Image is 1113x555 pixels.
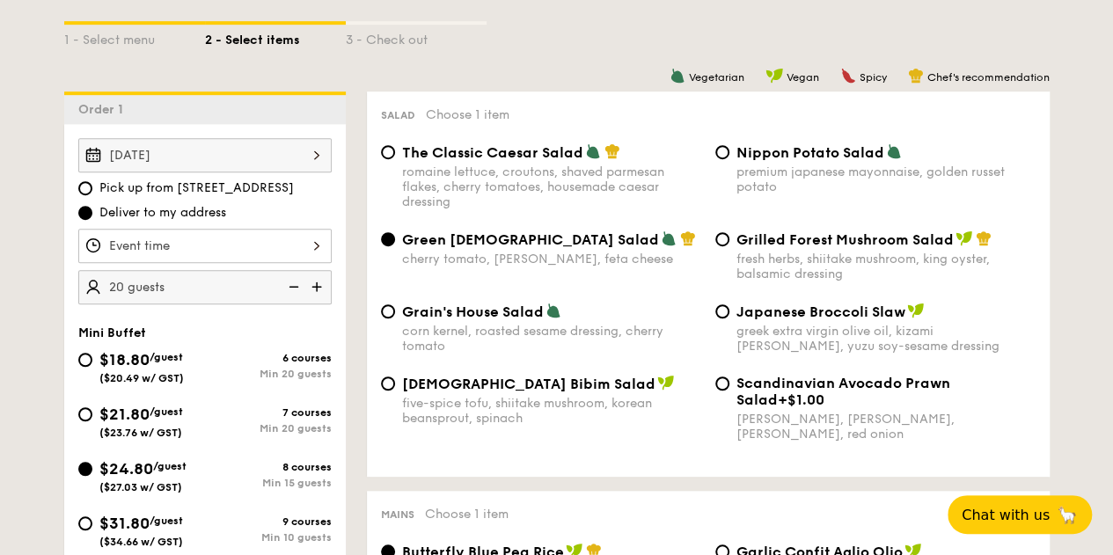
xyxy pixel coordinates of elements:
[402,324,701,354] div: corn kernel, roasted sesame dressing, cherry tomato
[689,71,744,84] span: Vegetarian
[948,495,1092,534] button: Chat with us🦙
[962,507,1050,523] span: Chat with us
[907,303,925,318] img: icon-vegan.f8ff3823.svg
[736,324,1036,354] div: greek extra virgin olive oil, kizami [PERSON_NAME], yuzu soy-sesame dressing
[78,138,332,172] input: Event date
[205,515,332,528] div: 9 courses
[99,204,226,222] span: Deliver to my address
[99,481,182,493] span: ($27.03 w/ GST)
[402,376,655,392] span: [DEMOGRAPHIC_DATA] Bibim Salad
[381,232,395,246] input: Green [DEMOGRAPHIC_DATA] Saladcherry tomato, [PERSON_NAME], feta cheese
[78,229,332,263] input: Event time
[381,508,414,521] span: Mains
[715,145,729,159] input: Nippon Potato Saladpremium japanese mayonnaise, golden russet potato
[205,352,332,364] div: 6 courses
[78,206,92,220] input: Deliver to my address
[381,145,395,159] input: The Classic Caesar Saladromaine lettuce, croutons, shaved parmesan flakes, cherry tomatoes, house...
[205,477,332,489] div: Min 15 guests
[153,460,187,472] span: /guest
[78,102,130,117] span: Order 1
[778,391,824,408] span: +$1.00
[402,164,701,209] div: romaine lettuce, croutons, shaved parmesan flakes, cherry tomatoes, housemade caesar dressing
[99,459,153,478] span: $24.80
[908,68,924,84] img: icon-chef-hat.a58ddaea.svg
[425,507,509,522] span: Choose 1 item
[402,303,544,320] span: Grain's House Salad
[150,351,183,363] span: /guest
[78,325,146,340] span: Mini Buffet
[150,515,183,527] span: /guest
[604,143,620,159] img: icon-chef-hat.a58ddaea.svg
[787,71,819,84] span: Vegan
[402,144,583,161] span: The Classic Caesar Salad
[661,230,677,246] img: icon-vegetarian.fe4039eb.svg
[860,71,887,84] span: Spicy
[64,25,205,49] div: 1 - Select menu
[426,107,509,122] span: Choose 1 item
[305,270,332,303] img: icon-add.58712e84.svg
[99,372,184,384] span: ($20.49 w/ GST)
[736,144,884,161] span: Nippon Potato Salad
[78,462,92,476] input: $24.80/guest($27.03 w/ GST)8 coursesMin 15 guests
[402,252,701,267] div: cherry tomato, [PERSON_NAME], feta cheese
[99,536,183,548] span: ($34.66 w/ GST)
[279,270,305,303] img: icon-reduce.1d2dbef1.svg
[205,368,332,380] div: Min 20 guests
[736,252,1036,281] div: fresh herbs, shiitake mushroom, king oyster, balsamic dressing
[346,25,487,49] div: 3 - Check out
[736,164,1036,194] div: premium japanese mayonnaise, golden russet potato
[78,181,92,195] input: Pick up from [STREET_ADDRESS]
[736,412,1036,442] div: [PERSON_NAME], [PERSON_NAME], [PERSON_NAME], red onion
[840,68,856,84] img: icon-spicy.37a8142b.svg
[78,516,92,530] input: $31.80/guest($34.66 w/ GST)9 coursesMin 10 guests
[657,375,675,391] img: icon-vegan.f8ff3823.svg
[546,303,561,318] img: icon-vegetarian.fe4039eb.svg
[976,230,992,246] img: icon-chef-hat.a58ddaea.svg
[99,179,294,197] span: Pick up from [STREET_ADDRESS]
[205,531,332,544] div: Min 10 guests
[205,461,332,473] div: 8 courses
[715,304,729,318] input: Japanese Broccoli Slawgreek extra virgin olive oil, kizami [PERSON_NAME], yuzu soy-sesame dressing
[670,68,685,84] img: icon-vegetarian.fe4039eb.svg
[956,230,973,246] img: icon-vegan.f8ff3823.svg
[736,231,954,248] span: Grilled Forest Mushroom Salad
[715,376,729,391] input: Scandinavian Avocado Prawn Salad+$1.00[PERSON_NAME], [PERSON_NAME], [PERSON_NAME], red onion
[736,303,905,320] span: Japanese Broccoli Slaw
[78,407,92,421] input: $21.80/guest($23.76 w/ GST)7 coursesMin 20 guests
[150,405,183,418] span: /guest
[1057,505,1078,525] span: 🦙
[680,230,696,246] img: icon-chef-hat.a58ddaea.svg
[765,68,783,84] img: icon-vegan.f8ff3823.svg
[78,270,332,304] input: Number of guests
[99,427,182,439] span: ($23.76 w/ GST)
[381,304,395,318] input: Grain's House Saladcorn kernel, roasted sesame dressing, cherry tomato
[886,143,902,159] img: icon-vegetarian.fe4039eb.svg
[402,396,701,426] div: five-spice tofu, shiitake mushroom, korean beansprout, spinach
[381,376,395,391] input: [DEMOGRAPHIC_DATA] Bibim Saladfive-spice tofu, shiitake mushroom, korean beansprout, spinach
[99,350,150,369] span: $18.80
[927,71,1050,84] span: Chef's recommendation
[736,375,950,408] span: Scandinavian Avocado Prawn Salad
[99,514,150,533] span: $31.80
[381,109,415,121] span: Salad
[715,232,729,246] input: Grilled Forest Mushroom Saladfresh herbs, shiitake mushroom, king oyster, balsamic dressing
[205,422,332,435] div: Min 20 guests
[205,406,332,419] div: 7 courses
[99,405,150,424] span: $21.80
[78,353,92,367] input: $18.80/guest($20.49 w/ GST)6 coursesMin 20 guests
[585,143,601,159] img: icon-vegetarian.fe4039eb.svg
[205,25,346,49] div: 2 - Select items
[402,231,659,248] span: Green [DEMOGRAPHIC_DATA] Salad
